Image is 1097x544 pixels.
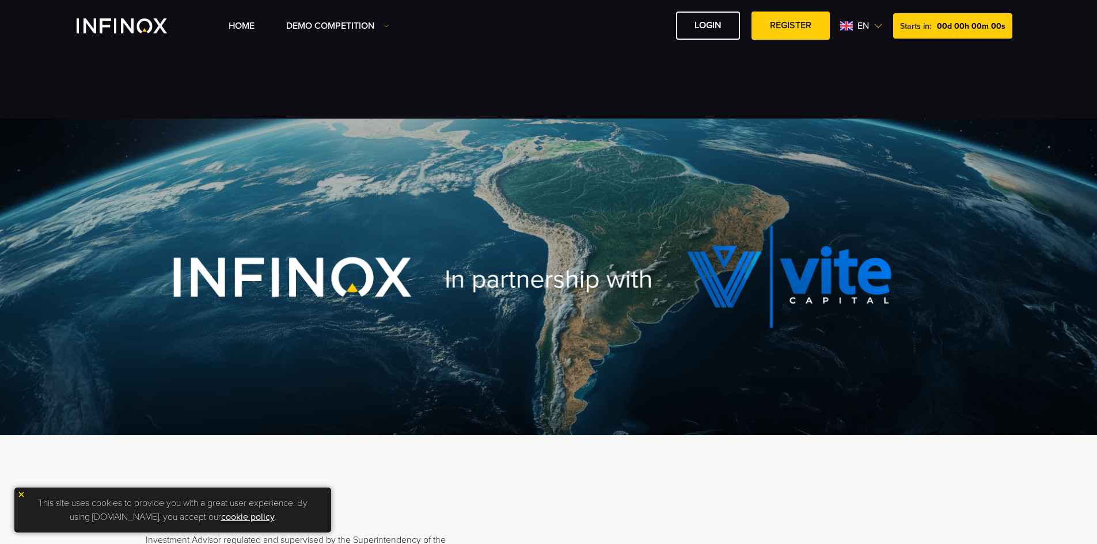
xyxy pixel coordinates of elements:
[17,490,25,499] img: yellow close icon
[20,493,325,527] p: This site uses cookies to provide you with a great user experience. By using [DOMAIN_NAME], you a...
[77,18,194,33] a: INFINOX Vite
[900,21,931,31] span: Starts in:
[676,12,740,40] a: LOGIN
[937,21,1005,31] span: 00d 00h 00m 00s
[751,12,830,40] a: REGISTER
[221,511,275,523] a: cookie policy
[286,19,389,33] a: Demo Competition
[229,19,255,33] a: Home
[853,19,874,33] span: en
[384,23,389,29] img: Dropdown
